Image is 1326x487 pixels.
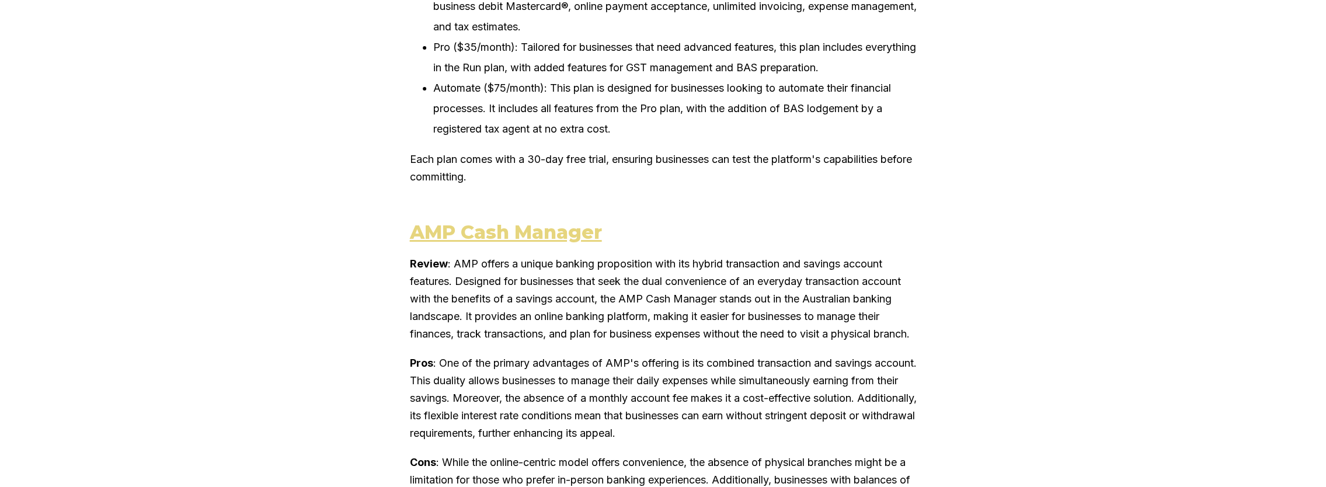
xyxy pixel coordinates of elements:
li: Pro ($35/month): Tailored for businesses that need advanced features, this plan includes everythi... [433,37,917,78]
a: AMP Cash Manager [410,221,602,243]
li: Automate ($75/month): This plan is designed for businesses looking to automate their financial pr... [433,78,917,139]
p: : AMP offers a unique banking proposition with its hybrid transaction and savings account feature... [410,255,917,343]
p: Each plan comes with a 30-day free trial, ensuring businesses can test the platform's capabilitie... [410,151,917,186]
p: : One of the primary advantages of AMP's offering is its combined transaction and savings account... [410,354,917,442]
b: Cons [410,456,436,468]
b: Pros [410,357,433,369]
b: Review [410,258,448,270]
